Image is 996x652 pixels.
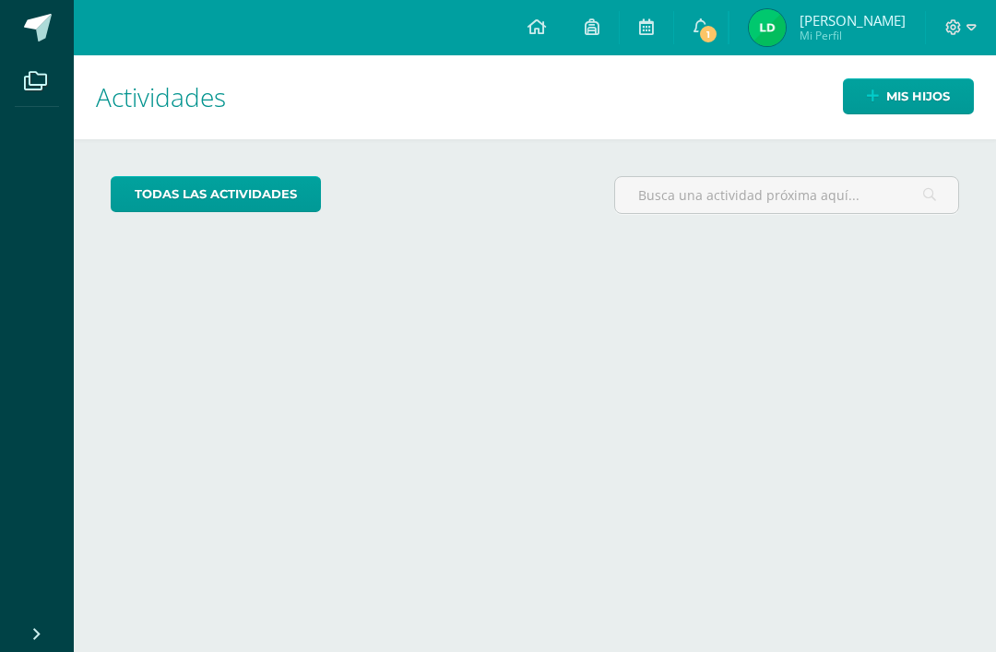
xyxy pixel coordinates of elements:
span: Mis hijos [886,79,950,113]
a: Mis hijos [843,78,974,114]
span: [PERSON_NAME] [800,11,906,30]
a: todas las Actividades [111,176,321,212]
span: 1 [698,24,718,44]
img: 2ee5b6385820e62d1a22fcb8b1d930ec.png [749,9,786,46]
span: Mi Perfil [800,28,906,43]
input: Busca una actividad próxima aquí... [615,177,958,213]
h1: Actividades [96,55,974,139]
